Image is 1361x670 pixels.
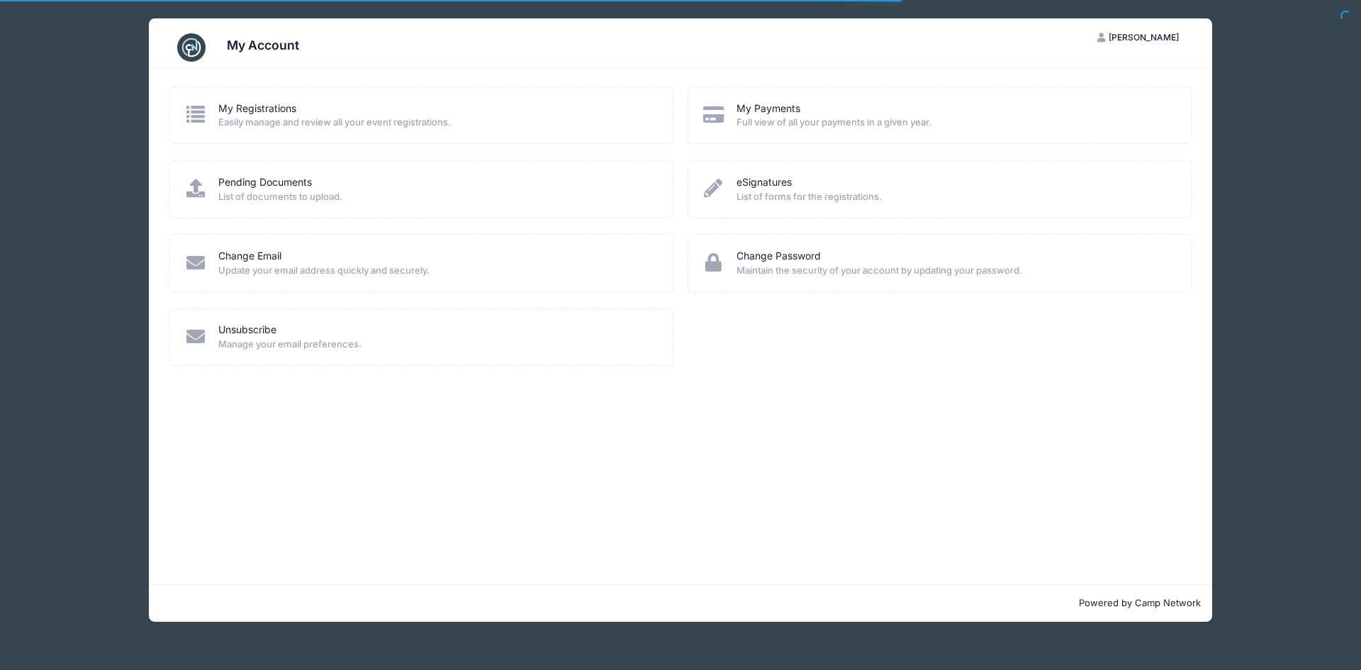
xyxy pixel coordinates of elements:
[218,323,276,337] a: Unsubscribe
[218,116,654,130] span: Easily manage and review all your event registrations.
[736,264,1172,278] span: Maintain the security of your account by updating your password.
[736,190,1172,204] span: List of forms for the registrations.
[218,101,296,116] a: My Registrations
[736,249,821,264] a: Change Password
[736,116,1172,130] span: Full view of all your payments in a given year.
[177,33,206,62] img: CampNetwork
[736,101,800,116] a: My Payments
[1085,26,1192,50] button: [PERSON_NAME]
[736,175,792,190] a: eSignatures
[218,264,654,278] span: Update your email address quickly and securely.
[218,175,312,190] a: Pending Documents
[227,38,299,52] h3: My Account
[218,190,654,204] span: List of documents to upload.
[160,596,1201,610] p: Powered by Camp Network
[218,249,281,264] a: Change Email
[1109,32,1179,43] span: [PERSON_NAME]
[218,337,654,352] span: Manage your email preferences.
